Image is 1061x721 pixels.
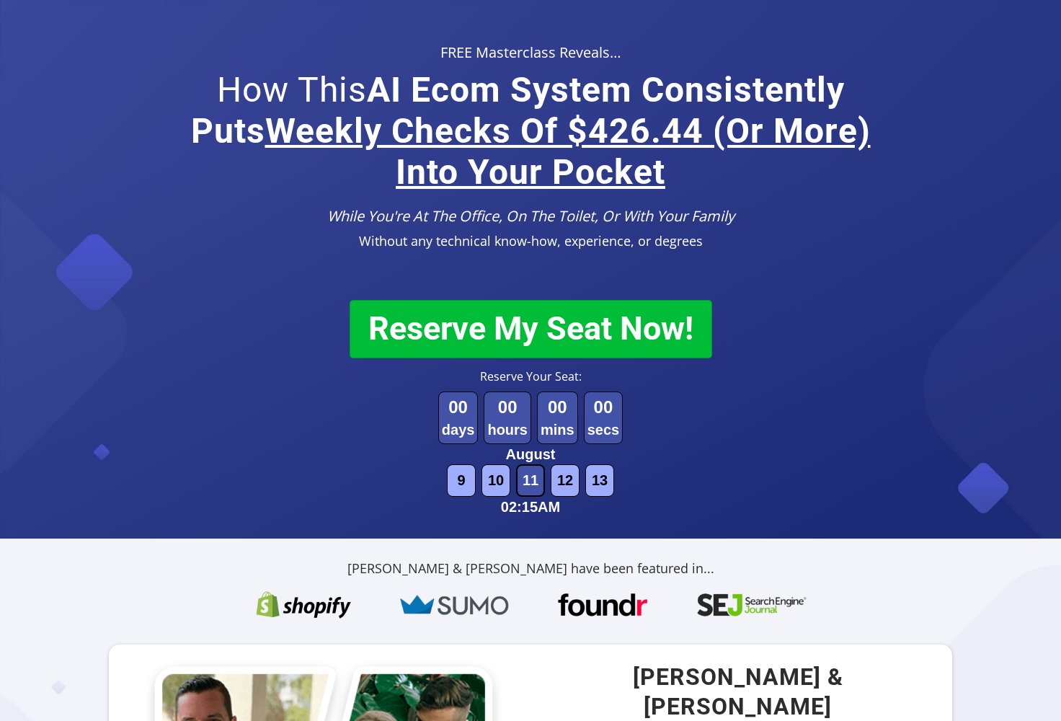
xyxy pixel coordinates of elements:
b: AI Ecom System Consistently Puts [191,69,871,193]
div: Reserve Your Seat: [275,369,787,384]
div: hours [487,420,528,441]
div: Without any technical know-how, experience, or degrees [177,233,885,249]
div: 10 [481,464,510,497]
div: 02:15AM [501,497,560,518]
button: Reserve My Seat Now! [350,300,712,358]
div: 00 [541,395,574,420]
div: 12 [551,464,580,497]
div: August [506,444,556,465]
div: secs [587,420,620,441]
div: [PERSON_NAME] & [PERSON_NAME] have been featured in... [134,560,927,577]
u: Weekly Checks Of $426.44 (Or More) Into Your Pocket [265,110,871,193]
i: While You're At The Office, On The Toilet, Or With Your Family [327,206,734,226]
div: 00 [587,395,620,420]
div: mins [541,420,574,441]
div: 13 [585,464,614,497]
div: How This [177,62,885,200]
div: 9 [447,464,476,497]
div: days [442,420,475,441]
b: [PERSON_NAME] & [PERSON_NAME] [633,663,843,721]
div: 11 [516,464,545,497]
div: 00 [442,395,475,420]
div: 00 [487,395,528,420]
div: FREE Masterclass Reveals… [177,43,885,62]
